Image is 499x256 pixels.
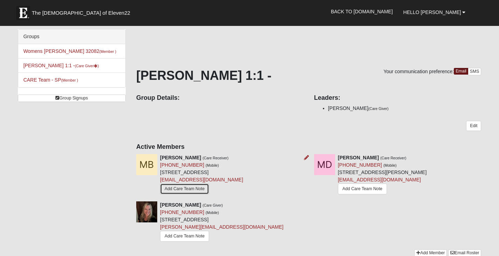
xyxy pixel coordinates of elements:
small: (Care Giver) [202,203,223,207]
strong: [PERSON_NAME] [160,202,201,208]
h4: Leaders: [314,94,481,102]
span: Your communication preference: [383,69,454,74]
h4: Active Members [136,143,481,151]
small: (Member ) [99,49,116,54]
a: CARE Team - SP(Member ) [23,77,78,83]
a: Edit [466,121,481,131]
small: (Care Receiver) [380,156,406,160]
a: Add Care Team Note [160,184,209,194]
a: Back to [DOMAIN_NAME] [326,3,398,20]
li: [PERSON_NAME] [328,105,481,112]
h1: [PERSON_NAME] 1:1 - [136,68,481,83]
strong: [PERSON_NAME] [160,155,201,160]
small: (Mobile) [383,163,397,167]
a: [PHONE_NUMBER] [160,162,204,168]
a: [PHONE_NUMBER] [160,209,204,215]
div: [STREET_ADDRESS][PERSON_NAME] [338,154,427,196]
img: Eleven22 logo [16,6,30,20]
small: (Care Giver) [368,106,389,111]
strong: [PERSON_NAME] [338,155,379,160]
h4: Group Details: [136,94,304,102]
small: (Care Receiver) [202,156,228,160]
small: (Care Giver ) [75,64,99,68]
a: [EMAIL_ADDRESS][DOMAIN_NAME] [160,177,243,182]
a: Group Signups [18,95,126,102]
small: (Mobile) [206,210,219,215]
div: Groups [18,29,125,44]
small: (Member ) [61,78,78,82]
div: [STREET_ADDRESS] [160,154,243,196]
a: Hello [PERSON_NAME] [398,4,471,21]
a: [PERSON_NAME] 1:1 -(Care Giver) [23,63,99,68]
small: (Mobile) [206,163,219,167]
a: [EMAIL_ADDRESS][DOMAIN_NAME] [338,177,421,182]
div: [STREET_ADDRESS] [160,201,283,244]
a: [PERSON_NAME][EMAIL_ADDRESS][DOMAIN_NAME] [160,224,283,230]
a: Add Care Team Note [338,184,387,194]
a: Email [454,68,468,75]
a: Add Care Team Note [160,231,209,242]
span: The [DEMOGRAPHIC_DATA] of Eleven22 [32,9,130,16]
a: [PHONE_NUMBER] [338,162,382,168]
a: SMS [468,68,481,75]
a: The [DEMOGRAPHIC_DATA] of Eleven22 [13,2,153,20]
span: Hello [PERSON_NAME] [403,9,461,15]
a: Womens [PERSON_NAME] 32082(Member ) [23,48,116,54]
